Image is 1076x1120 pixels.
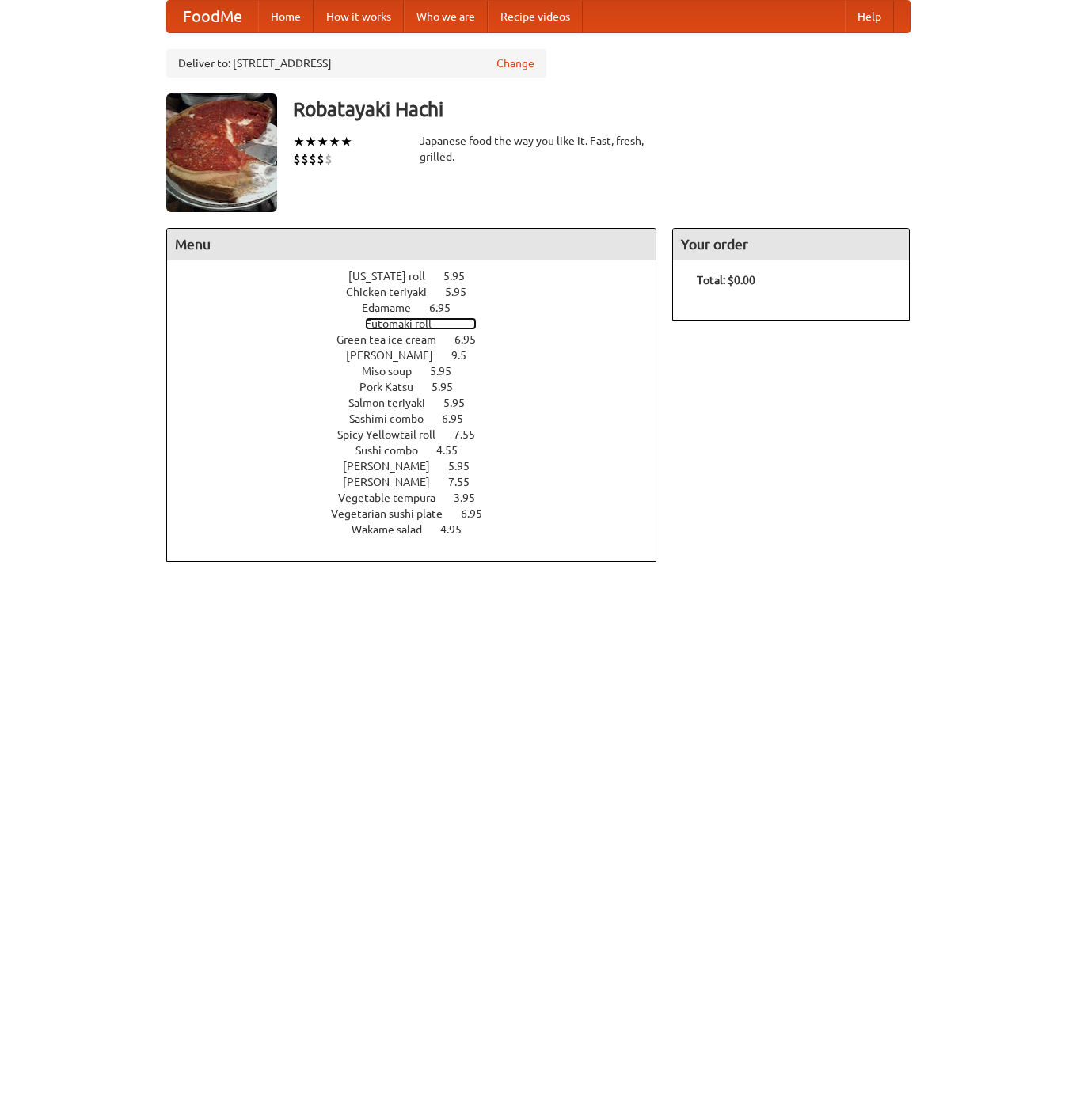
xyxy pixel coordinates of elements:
a: Recipe videos [488,1,583,32]
a: Wakame salad 4.95 [352,523,491,536]
a: Sushi combo 4.55 [355,444,487,457]
li: ★ [305,133,317,150]
li: ★ [329,133,340,150]
h4: Menu [167,229,656,260]
span: 6.95 [454,333,492,346]
span: Sashimi combo [349,412,439,425]
span: 5.95 [445,286,482,298]
h3: Robatayaki Hachi [293,93,911,125]
a: FoodMe [167,1,258,32]
span: Vegetable tempura [338,492,451,504]
b: Total: $0.00 [697,274,755,287]
a: Edamame 6.95 [362,302,480,314]
span: [PERSON_NAME] [346,349,449,362]
a: Spicy Yellowtail roll 7.55 [337,428,504,441]
span: 7.55 [448,476,485,488]
a: Who we are [404,1,488,32]
a: [US_STATE] roll 5.95 [348,270,494,283]
a: Vegetarian sushi plate 6.95 [331,507,511,520]
span: 4.95 [440,523,477,536]
li: ★ [340,133,352,150]
span: Futomaki roll [365,317,447,330]
div: Deliver to: [STREET_ADDRESS] [166,49,546,78]
span: Miso soup [362,365,428,378]
span: 9.5 [451,349,482,362]
li: $ [309,150,317,168]
li: ★ [293,133,305,150]
a: Sashimi combo 6.95 [349,412,492,425]
h4: Your order [673,229,909,260]
span: Spicy Yellowtail roll [337,428,451,441]
a: Miso soup 5.95 [362,365,481,378]
div: Japanese food the way you like it. Fast, fresh, grilled. [420,133,657,165]
span: [US_STATE] roll [348,270,441,283]
li: $ [293,150,301,168]
span: 5.95 [443,270,481,283]
span: Edamame [362,302,427,314]
a: Help [845,1,894,32]
span: Vegetarian sushi plate [331,507,458,520]
span: Wakame salad [352,523,438,536]
span: 5.95 [448,460,485,473]
span: Pork Katsu [359,381,429,393]
a: Vegetable tempura 3.95 [338,492,504,504]
a: Chicken teriyaki 5.95 [346,286,496,298]
span: 3.95 [454,492,491,504]
span: Green tea ice cream [336,333,452,346]
span: [PERSON_NAME] [343,460,446,473]
span: Sushi combo [355,444,434,457]
a: Salmon teriyaki 5.95 [348,397,494,409]
span: Salmon teriyaki [348,397,441,409]
span: Chicken teriyaki [346,286,443,298]
a: [PERSON_NAME] 5.95 [343,460,499,473]
span: 6.95 [461,507,498,520]
img: angular.jpg [166,93,277,212]
a: [PERSON_NAME] 7.55 [343,476,499,488]
li: ★ [317,133,329,150]
li: $ [325,150,333,168]
span: 5.95 [430,365,467,378]
li: $ [317,150,325,168]
span: 4.55 [436,444,473,457]
a: How it works [314,1,404,32]
span: 5.95 [432,381,469,393]
a: Home [258,1,314,32]
a: Futomaki roll [365,317,477,330]
li: $ [301,150,309,168]
span: [PERSON_NAME] [343,476,446,488]
span: 5.95 [443,397,481,409]
a: Pork Katsu 5.95 [359,381,482,393]
span: 6.95 [429,302,466,314]
a: Change [496,55,534,71]
span: 6.95 [442,412,479,425]
a: Green tea ice cream 6.95 [336,333,505,346]
span: 7.55 [454,428,491,441]
a: [PERSON_NAME] 9.5 [346,349,496,362]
